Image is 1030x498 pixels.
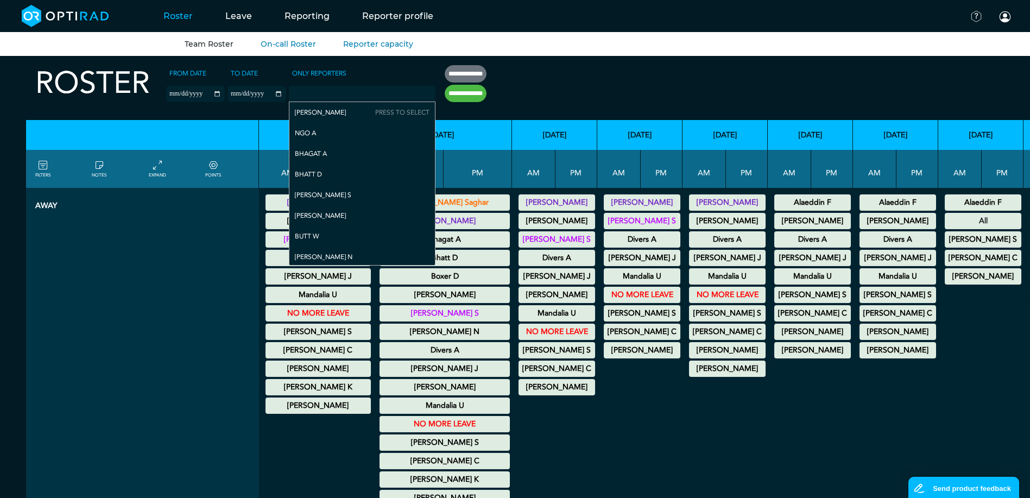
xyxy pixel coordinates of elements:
div: Other Leave 00:00 - 23:59 [604,342,680,358]
div: Other Leave 00:00 - 23:59 [266,361,371,377]
div: Other Leave 00:00 - 23:59 [860,342,936,358]
div: Maternity Leave 00:00 - 23:59 [689,324,766,340]
th: [DATE] [512,120,597,150]
div: Annual Leave 00:00 - 23:59 [266,324,371,340]
summary: [PERSON_NAME] [861,344,934,357]
h2: Roster [35,65,150,102]
summary: NO MORE LEAVE [520,325,593,338]
div: Annual Leave 00:00 - 23:59 [860,213,936,229]
summary: Bhagat A [381,233,508,246]
div: Annual Leave 00:00 - 23:59 [380,398,510,414]
div: Annual Leave 00:00 - 23:59 [860,231,936,248]
summary: Alaeddin F [776,196,849,209]
th: AM [683,150,726,188]
div: Annual Leave 00:00 - 23:59 [860,287,936,303]
summary: [PERSON_NAME] [605,196,679,209]
div: Annual Leave 00:00 - 23:59 [604,305,680,322]
summary: [PERSON_NAME] [861,215,934,228]
summary: Mandalia U [381,399,508,412]
div: Annual Leave 00:00 - 23:59 [604,231,680,248]
img: brand-opti-rad-logos-blue-and-white-d2f68631ba2948856bd03f2d395fb146ddc8fb01b4b6e9315ea85fa773367... [22,5,109,27]
div: Annual Leave 00:00 - 23:59 [604,213,680,229]
summary: NO MORE LEAVE [381,418,508,431]
summary: Mandalia U [691,270,764,283]
summary: [PERSON_NAME] [691,196,764,209]
summary: [PERSON_NAME] [267,399,369,412]
div: Annual Leave 00:00 - 23:59 [519,268,595,285]
div: Other Leave 00:00 - 23:59 [774,342,851,358]
div: Other Leave 00:00 - 23:59 [604,287,680,303]
div: Annual Leave 00:00 - 23:59 [380,268,510,285]
th: [DATE] [853,120,938,150]
summary: [PERSON_NAME] C [946,251,1020,264]
th: [DATE] [683,120,768,150]
th: [DATE] [259,120,373,150]
summary: [PERSON_NAME] [267,196,369,209]
summary: [PERSON_NAME] S [520,344,593,357]
div: Butt W [289,226,435,247]
summary: [PERSON_NAME] S [267,325,369,338]
div: Annual Leave 00:00 - 23:59 [266,213,371,229]
a: Reporter capacity [343,39,413,49]
th: PM [726,150,768,188]
th: PM [555,150,597,188]
div: Annual Leave 00:00 - 23:59 [519,287,595,303]
summary: All [946,215,1020,228]
summary: Mandalia U [605,270,679,283]
summary: Divers A [861,233,934,246]
th: [DATE] [597,120,683,150]
div: [PERSON_NAME] S [289,185,435,205]
div: [PERSON_NAME] N [289,247,435,267]
a: show/hide notes [92,159,106,179]
th: AM [768,150,811,188]
summary: [PERSON_NAME] [267,362,369,375]
summary: [PERSON_NAME] [520,196,593,209]
summary: NO MORE LEAVE [605,288,679,301]
div: Annual Leave 00:00 - 23:59 [689,342,766,358]
div: Annual Leave 00:00 - 23:59 [519,213,595,229]
summary: [PERSON_NAME] J [776,251,849,264]
div: Other Leave 00:00 - 23:59 [945,268,1021,285]
a: collapse/expand expected points [205,159,221,179]
div: Maternity Leave 00:00 - 23:59 [860,305,936,322]
th: PM [811,150,853,188]
summary: [PERSON_NAME] S [605,215,679,228]
div: Maternity Leave 00:00 - 23:59 [604,324,680,340]
div: Sick Leave (am) 00:00 - 23:59 [380,231,510,248]
summary: Alaeddin F [946,196,1020,209]
summary: [PERSON_NAME] [381,381,508,394]
div: Maternity Leave 00:00 - 23:59 [266,342,371,358]
div: Other Leave 00:00 - 23:59 [689,287,766,303]
div: Annual Leave 00:00 - 23:59 [380,342,510,358]
summary: [PERSON_NAME] [381,215,508,228]
summary: [PERSON_NAME] C [776,307,849,320]
div: Annual Leave 00:00 - 23:59 [266,194,371,211]
th: AM [259,150,317,188]
div: Annual Leave 00:00 - 23:59 [266,287,371,303]
summary: [PERSON_NAME] [691,344,764,357]
th: PM [641,150,683,188]
summary: Divers A [605,233,679,246]
div: Annual Leave 00:00 - 23:59 [774,287,851,303]
summary: Mandalia U [861,270,934,283]
summary: [PERSON_NAME] [776,325,849,338]
div: Annual Leave 00:00 - 23:59 [380,213,510,229]
summary: [PERSON_NAME] N [381,325,508,338]
summary: [PERSON_NAME] J [267,270,369,283]
div: Annual Leave 00:00 - 23:59 [380,250,510,266]
div: Annual Leave 00:00 - 23:59 [519,305,595,322]
div: Annual Leave 00:00 - 23:59 [860,324,936,340]
summary: [PERSON_NAME] [691,362,764,375]
summary: [PERSON_NAME] S [946,233,1020,246]
summary: [PERSON_NAME] C [605,325,679,338]
summary: [PERSON_NAME] C [691,325,764,338]
label: From date [166,65,210,81]
div: Annual Leave 00:00 - 23:59 [774,194,851,211]
summary: [PERSON_NAME] J [861,251,934,264]
summary: NO MORE LEAVE [267,307,369,320]
div: Annual Leave 00:00 - 23:59 [266,250,371,266]
th: AM [512,150,555,188]
div: Annual Leave 00:00 - 23:59 [774,250,851,266]
summary: [PERSON_NAME] J [381,362,508,375]
div: Annual Leave 00:00 - 23:59 [774,324,851,340]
